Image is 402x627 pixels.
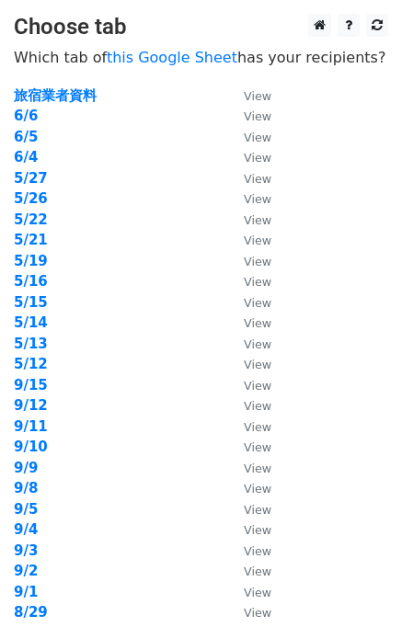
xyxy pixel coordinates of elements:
a: 5/27 [14,170,48,187]
a: 旅宿業者資料 [14,87,97,104]
a: View [225,273,271,290]
a: View [225,294,271,311]
small: View [244,564,271,578]
a: 9/8 [14,480,38,496]
a: 9/11 [14,418,48,435]
small: View [244,523,271,537]
a: 6/4 [14,149,38,165]
a: 9/12 [14,397,48,414]
a: 9/3 [14,542,38,559]
small: View [244,151,271,165]
a: View [225,521,271,538]
small: View [244,255,271,268]
strong: 9/5 [14,501,38,518]
a: View [225,439,271,455]
a: View [225,190,271,207]
small: View [244,109,271,123]
a: 9/2 [14,563,38,579]
small: View [244,379,271,393]
a: 5/22 [14,211,48,228]
a: View [225,149,271,165]
a: 9/9 [14,460,38,476]
a: View [225,211,271,228]
small: View [244,296,271,310]
small: View [244,399,271,413]
small: View [244,213,271,227]
small: View [244,358,271,371]
small: View [244,316,271,330]
small: View [244,234,271,247]
small: View [244,275,271,289]
small: View [244,586,271,599]
small: View [244,192,271,206]
small: View [244,482,271,496]
small: View [244,337,271,351]
a: View [225,542,271,559]
a: View [225,480,271,496]
small: View [244,503,271,517]
a: View [225,397,271,414]
small: View [244,89,271,103]
a: View [225,356,271,372]
a: View [225,336,271,352]
a: View [225,87,271,104]
a: 9/15 [14,377,48,393]
a: 9/4 [14,521,38,538]
small: View [244,440,271,454]
strong: 5/15 [14,294,48,311]
a: this Google Sheet [107,49,237,66]
small: View [244,462,271,475]
a: View [225,563,271,579]
a: View [225,584,271,600]
a: 5/19 [14,253,48,269]
a: View [225,418,271,435]
strong: 6/6 [14,108,38,124]
small: View [244,606,271,620]
a: View [225,377,271,393]
small: View [244,420,271,434]
a: 5/13 [14,336,48,352]
a: 8/29 [14,604,48,621]
a: 5/14 [14,314,48,331]
a: 5/16 [14,273,48,290]
a: View [225,253,271,269]
a: 5/12 [14,356,48,372]
a: View [225,232,271,248]
a: 9/1 [14,584,38,600]
a: View [225,460,271,476]
a: 9/10 [14,439,48,455]
a: 6/5 [14,129,38,145]
a: View [225,604,271,621]
small: View [244,172,271,186]
a: 5/26 [14,190,48,207]
small: View [244,544,271,558]
a: 5/21 [14,232,48,248]
a: View [225,108,271,124]
h3: Choose tab [14,14,388,40]
a: View [225,501,271,518]
p: Which tab of has your recipients? [14,48,388,67]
